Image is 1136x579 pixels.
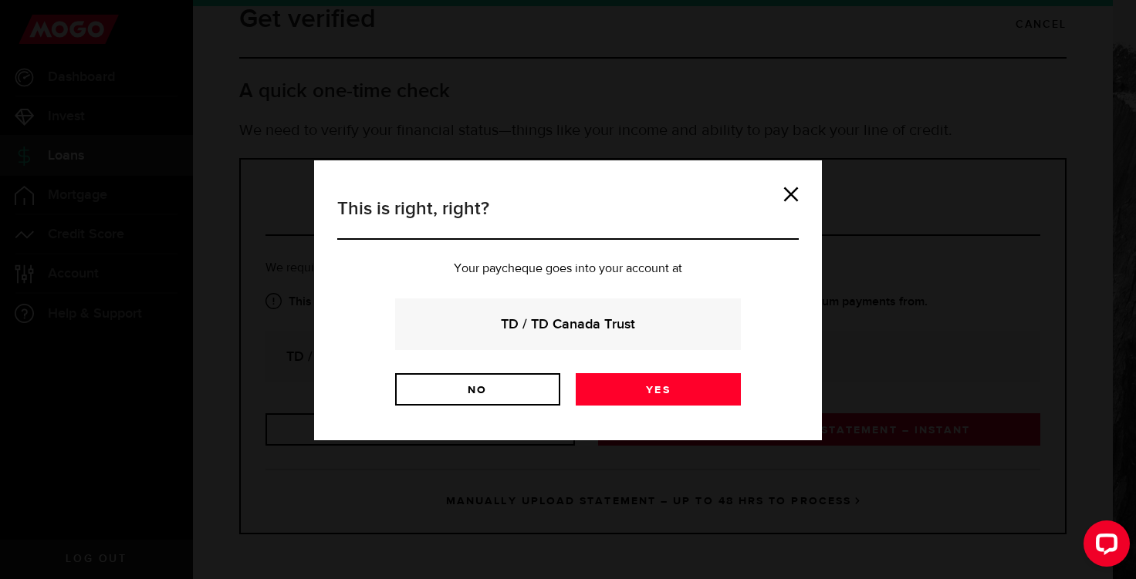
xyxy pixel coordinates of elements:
[337,263,799,275] p: Your paycheque goes into your account at
[576,373,741,406] a: Yes
[395,373,560,406] a: No
[1071,514,1136,579] iframe: LiveChat chat widget
[416,314,720,335] strong: TD / TD Canada Trust
[337,195,799,240] h3: This is right, right?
